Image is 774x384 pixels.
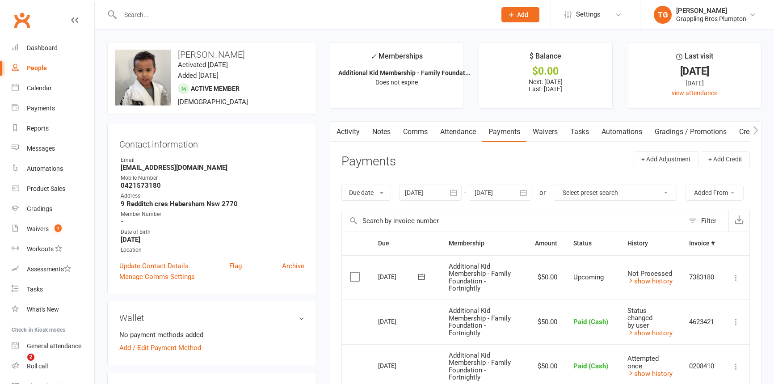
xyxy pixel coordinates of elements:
div: Assessments [27,266,71,273]
strong: - [121,218,304,226]
button: Added From [685,185,744,201]
td: 4623421 [681,300,723,344]
span: Upcoming [573,273,604,281]
button: Due date [341,185,391,201]
div: Address [121,192,304,200]
time: Added [DATE] [178,72,219,80]
strong: [EMAIL_ADDRESS][DOMAIN_NAME] [121,164,304,172]
i: ✓ [370,52,376,61]
span: Active member [191,85,240,92]
a: Notes [366,122,397,142]
div: Tasks [27,286,43,293]
th: Invoice # [681,232,723,255]
h3: Contact information [119,136,304,149]
a: People [12,58,94,78]
a: What's New [12,300,94,320]
td: $50.00 [527,255,565,300]
div: Waivers [27,225,49,232]
a: show history [627,277,673,285]
input: Search... [118,8,490,21]
time: Activated [DATE] [178,61,228,69]
h3: Wallet [119,313,304,323]
a: Reports [12,118,94,139]
span: Additional Kid Membership - Family Foundation - Fortnightly [449,307,511,337]
span: Status changed by user [627,307,652,329]
span: Paid (Cash) [573,362,608,370]
a: Payments [12,98,94,118]
a: Clubworx [11,9,33,31]
div: Calendar [27,84,52,92]
div: Reports [27,125,49,132]
div: Automations [27,165,63,172]
div: Dashboard [27,44,58,51]
a: Roll call [12,356,94,376]
strong: Additional Kid Membership - Family Foundat... [338,69,471,76]
strong: 0421573180 [121,181,304,190]
p: Next: [DATE] Last: [DATE] [487,78,604,93]
a: Waivers [526,122,564,142]
strong: [DATE] [121,236,304,244]
span: Attempted once [627,354,659,370]
div: Messages [27,145,55,152]
div: Last visit [676,51,713,67]
div: TG [654,6,672,24]
div: Mobile Number [121,174,304,182]
button: + Add Adjustment [634,151,698,167]
a: Assessments [12,259,94,279]
a: Attendance [434,122,482,142]
span: 1 [55,224,62,232]
div: What's New [27,306,59,313]
div: [DATE] [378,314,419,328]
td: 7383180 [681,255,723,300]
a: Gradings [12,199,94,219]
a: Automations [595,122,648,142]
h3: [PERSON_NAME] [115,50,309,59]
div: Date of Birth [121,228,304,236]
div: Member Number [121,210,304,219]
a: Tasks [564,122,595,142]
a: Add / Edit Payment Method [119,342,201,353]
div: [DATE] [636,78,753,88]
span: [DEMOGRAPHIC_DATA] [178,98,248,106]
div: General attendance [27,342,81,350]
a: Tasks [12,279,94,300]
th: Status [565,232,619,255]
div: Gradings [27,205,52,212]
td: $50.00 [527,300,565,344]
a: Archive [282,261,304,271]
a: Waivers 1 [12,219,94,239]
div: $0.00 [487,67,604,76]
a: Payments [482,122,526,142]
a: Comms [397,122,434,142]
span: Add [517,11,528,18]
div: Workouts [27,245,54,253]
th: Amount [527,232,565,255]
a: Update Contact Details [119,261,189,271]
a: Manage Comms Settings [119,271,195,282]
div: Location [121,246,304,254]
button: Filter [684,210,728,232]
a: show history [627,329,673,337]
div: Filter [701,215,716,226]
span: 2 [27,354,34,361]
button: Add [501,7,539,22]
div: Email [121,156,304,165]
div: [DATE] [378,359,419,372]
a: Product Sales [12,179,94,199]
th: Membership [441,232,527,255]
a: Activity [330,122,366,142]
li: No payment methods added [119,329,304,340]
span: Does not expire [375,79,418,86]
a: view attendance [672,89,717,97]
div: [DATE] [378,270,419,283]
h3: Payments [341,155,396,169]
div: [DATE] [636,67,753,76]
span: Settings [576,4,601,25]
iframe: Intercom live chat [9,354,30,375]
span: Not Processed [627,270,672,278]
a: Automations [12,159,94,179]
a: show history [627,370,673,378]
div: Grappling Bros Plumpton [676,15,746,23]
input: Search by invoice number [342,210,684,232]
span: Additional Kid Membership - Family Foundation - Fortnightly [449,351,511,382]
